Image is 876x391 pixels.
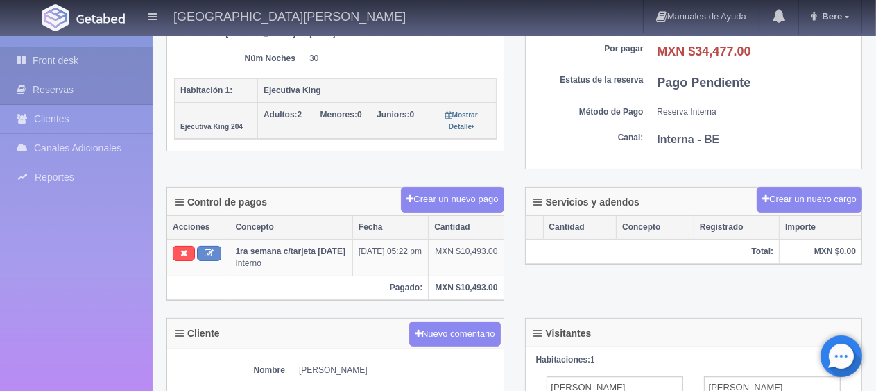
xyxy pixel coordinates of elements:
th: Concepto [230,216,352,240]
div: 1 [536,354,852,366]
b: Habitación 1: [180,85,232,95]
button: Nuevo comentario [409,322,501,347]
th: Cantidad [429,216,504,240]
th: Importe [780,216,861,240]
th: MXN $0.00 [780,240,861,264]
th: Concepto [617,216,694,240]
dt: Núm Noches [184,53,295,65]
h4: Cliente [175,328,220,339]
span: Bere [818,11,842,22]
th: Cantidad [543,216,617,240]
dt: Canal: [533,132,644,144]
strong: Menores: [320,110,357,119]
dt: Método de Pago [533,106,644,118]
dt: Nombre [174,365,285,376]
span: 0 [377,110,414,119]
dt: Por pagar [533,43,644,55]
img: Getabed [42,4,69,31]
h4: [GEOGRAPHIC_DATA][PERSON_NAME] [173,7,406,24]
span: 0 [320,110,362,119]
td: [DATE] 05:22 pm [352,240,428,276]
b: MXN $34,477.00 [658,44,751,58]
span: 2 [264,110,302,119]
th: Total: [526,240,780,264]
small: Ejecutiva King 204 [180,123,243,131]
th: Fecha [352,216,428,240]
button: Crear un nuevo pago [401,187,504,213]
td: Interno [230,240,352,276]
b: 1ra semana c/tarjeta [DATE] [236,247,346,256]
b: Pago Pendiente [658,76,751,90]
th: Ejecutiva King [258,78,497,103]
strong: Juniors: [377,110,409,119]
h4: Servicios y adendos [534,197,639,208]
dd: 30 [309,53,486,65]
dt: Estatus de la reserva [533,74,644,86]
th: Registrado [694,216,779,240]
strong: Adultos: [264,110,298,119]
img: Getabed [76,13,125,24]
td: MXN $10,493.00 [429,240,504,276]
th: MXN $10,493.00 [429,276,504,299]
strong: Habitaciones: [536,355,591,365]
h4: Control de pagos [175,197,267,208]
dd: [PERSON_NAME] [299,365,497,376]
th: Acciones [167,216,230,240]
h4: Visitantes [534,328,592,339]
button: Crear un nuevo cargo [757,187,862,213]
a: Mostrar Detalle [446,110,478,131]
b: Interna - BE [658,133,720,145]
th: Pagado: [167,276,429,299]
dd: Reserva Interna [658,106,855,118]
small: Mostrar Detalle [446,111,478,131]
